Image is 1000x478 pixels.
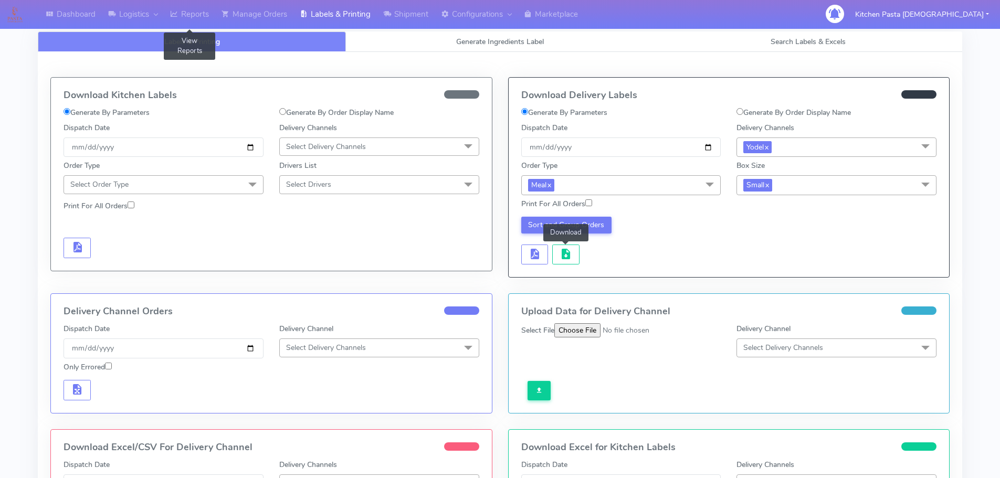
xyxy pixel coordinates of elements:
label: Dispatch Date [521,122,567,133]
label: Order Type [64,160,100,171]
a: x [546,179,551,190]
label: Delivery Channels [736,459,794,470]
span: Yodel [743,141,772,153]
label: Dispatch Date [521,459,567,470]
button: Sort and Group Orders [521,217,612,233]
label: Print For All Orders [64,200,134,211]
input: Print For All Orders [585,199,592,206]
label: Generate By Order Display Name [736,107,851,118]
h4: Download Kitchen Labels [64,90,479,101]
ul: Tabs [38,31,962,52]
input: Only Errored [105,363,112,369]
label: Drivers List [279,160,317,171]
input: Generate By Order Display Name [279,108,286,115]
span: Select Drivers [286,179,331,189]
label: Delivery Channels [279,459,337,470]
label: Generate By Parameters [64,107,150,118]
label: Delivery Channel [736,323,791,334]
input: Generate By Parameters [64,108,70,115]
label: Select File [521,325,554,336]
label: Order Type [521,160,557,171]
label: Dispatch Date [64,459,110,470]
h4: Download Delivery Labels [521,90,937,101]
button: Kitchen Pasta [DEMOGRAPHIC_DATA] [847,4,997,25]
span: Generate Ingredients Label [456,37,544,47]
label: Delivery Channel [279,323,333,334]
h4: Download Excel for Kitchen Labels [521,442,937,453]
span: Meal [528,179,554,191]
a: x [764,141,769,152]
label: Box Size [736,160,765,171]
label: Only Errored [64,362,112,373]
label: Delivery Channels [279,122,337,133]
label: Generate By Order Display Name [279,107,394,118]
h4: Download Excel/CSV For Delivery Channel [64,442,479,453]
span: Select Delivery Channels [743,343,823,353]
span: Small [743,179,772,191]
span: Search Labels & Excels [771,37,846,47]
h4: Delivery Channel Orders [64,306,479,317]
input: Print For All Orders [128,201,134,208]
h4: Upload Data for Delivery Channel [521,306,937,317]
span: Select Delivery Channels [286,343,366,353]
span: Select Delivery Channels [286,142,366,152]
span: Select Order Type [70,179,129,189]
input: Generate By Order Display Name [736,108,743,115]
span: Labels & Printing [164,37,220,47]
label: Print For All Orders [521,198,592,209]
input: Generate By Parameters [521,108,528,115]
label: Dispatch Date [64,122,110,133]
label: Generate By Parameters [521,107,607,118]
label: Delivery Channels [736,122,794,133]
a: x [764,179,769,190]
label: Dispatch Date [64,323,110,334]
